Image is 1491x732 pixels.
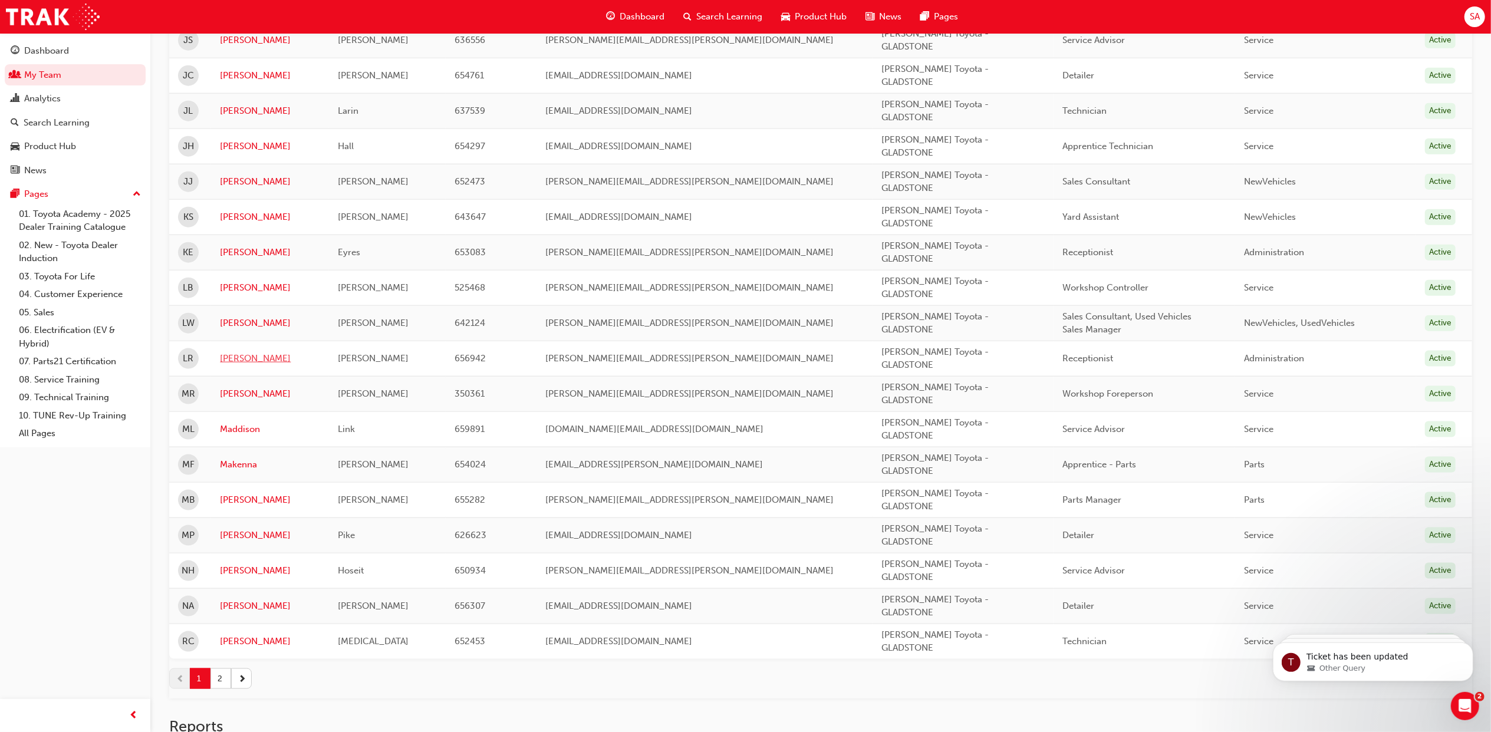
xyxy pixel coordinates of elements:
[184,34,193,47] span: JS
[130,708,139,723] span: prev-icon
[220,529,320,542] a: [PERSON_NAME]
[220,210,320,224] a: [PERSON_NAME]
[1244,494,1265,505] span: Parts
[881,240,989,265] span: [PERSON_NAME] Toyota - GLADSTONE
[1244,388,1273,399] span: Service
[220,493,320,507] a: [PERSON_NAME]
[545,601,692,611] span: [EMAIL_ADDRESS][DOMAIN_NAME]
[24,140,76,153] div: Product Hub
[220,316,320,330] a: [PERSON_NAME]
[1062,311,1192,335] span: Sales Consultant, Used Vehicles Sales Manager
[881,170,989,194] span: [PERSON_NAME] Toyota - GLADSTONE
[1425,103,1456,119] div: Active
[338,141,354,151] span: Hall
[1244,176,1296,187] span: NewVehicles
[5,183,146,205] button: Pages
[1062,636,1107,647] span: Technician
[183,599,195,613] span: NA
[781,9,790,24] span: car-icon
[5,38,146,183] button: DashboardMy TeamAnalyticsSearch LearningProduct HubNews
[1062,247,1113,258] span: Receptionist
[220,564,320,578] a: [PERSON_NAME]
[14,285,146,304] a: 04. Customer Experience
[1425,492,1456,508] div: Active
[14,304,146,322] a: 05. Sales
[1425,351,1456,367] div: Active
[455,247,486,258] span: 653083
[338,318,409,328] span: [PERSON_NAME]
[5,160,146,182] a: News
[920,9,929,24] span: pages-icon
[545,35,834,45] span: [PERSON_NAME][EMAIL_ADDRESS][PERSON_NAME][DOMAIN_NAME]
[881,134,989,159] span: [PERSON_NAME] Toyota - GLADSTONE
[455,636,485,647] span: 652453
[220,246,320,259] a: [PERSON_NAME]
[24,116,90,130] div: Search Learning
[1425,209,1456,225] div: Active
[220,175,320,189] a: [PERSON_NAME]
[1062,176,1130,187] span: Sales Consultant
[772,5,856,29] a: car-iconProduct Hub
[190,668,210,689] button: 1
[14,236,146,268] a: 02. New - Toyota Dealer Induction
[183,246,194,259] span: KE
[1062,105,1107,116] span: Technician
[182,458,195,471] span: MF
[238,672,246,685] span: next-icon
[338,176,409,187] span: [PERSON_NAME]
[455,530,486,540] span: 626623
[220,599,320,613] a: [PERSON_NAME]
[455,353,486,364] span: 656942
[182,423,195,436] span: ML
[606,9,615,24] span: guage-icon
[14,424,146,443] a: All Pages
[545,141,692,151] span: [EMAIL_ADDRESS][DOMAIN_NAME]
[545,565,834,576] span: [PERSON_NAME][EMAIL_ADDRESS][PERSON_NAME][DOMAIN_NAME]
[14,388,146,407] a: 09. Technical Training
[1062,353,1113,364] span: Receptionist
[1062,35,1125,45] span: Service Advisor
[338,565,364,576] span: Hoseit
[338,601,409,611] span: [PERSON_NAME]
[545,212,692,222] span: [EMAIL_ADDRESS][DOMAIN_NAME]
[24,92,61,105] div: Analytics
[865,9,874,24] span: news-icon
[455,212,486,222] span: 643647
[182,316,195,330] span: LW
[1244,247,1304,258] span: Administration
[1244,424,1273,434] span: Service
[184,175,193,189] span: JJ
[1425,457,1456,473] div: Active
[683,9,692,24] span: search-icon
[455,388,485,399] span: 350361
[545,70,692,81] span: [EMAIL_ADDRESS][DOMAIN_NAME]
[545,459,763,470] span: [EMAIL_ADDRESS][PERSON_NAME][DOMAIN_NAME]
[881,488,989,512] span: [PERSON_NAME] Toyota - GLADSTONE
[1470,10,1480,24] span: SA
[1244,212,1296,222] span: NewVehicles
[597,5,674,29] a: guage-iconDashboard
[5,136,146,157] a: Product Hub
[545,636,692,647] span: [EMAIL_ADDRESS][DOMAIN_NAME]
[1425,174,1456,190] div: Active
[455,141,485,151] span: 654297
[1425,139,1456,154] div: Active
[1255,618,1491,700] iframe: Intercom notifications message
[338,530,355,540] span: Pike
[176,672,185,685] span: prev-icon
[220,34,320,47] a: [PERSON_NAME]
[182,387,195,401] span: MR
[1425,598,1456,614] div: Active
[5,88,146,110] a: Analytics
[545,388,834,399] span: [PERSON_NAME][EMAIL_ADDRESS][PERSON_NAME][DOMAIN_NAME]
[620,10,664,24] span: Dashboard
[338,424,355,434] span: Link
[455,176,485,187] span: 652473
[1425,32,1456,48] div: Active
[911,5,967,29] a: pages-iconPages
[881,523,989,548] span: [PERSON_NAME] Toyota - GLADSTONE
